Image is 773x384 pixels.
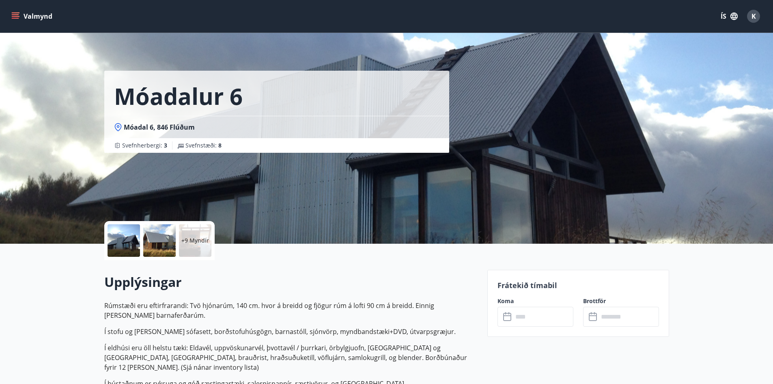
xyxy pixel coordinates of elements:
span: 8 [218,141,222,149]
h1: Móadalur 6 [114,80,243,111]
p: Í eldhúsi eru öll helstu tæki: Eldavél, uppvöskunarvél, þvottavél / þurrkari, örbylgjuofn, [GEOGR... [104,343,478,372]
button: K [744,7,763,26]
button: ÍS [716,9,742,24]
span: Svefnherbergi : [122,141,167,150]
label: Koma [497,297,573,305]
p: Rúmstæði eru eftirfrarandi: Tvö hjónarúm, 140 cm. hvor á breidd og fjögur rúm á lofti 90 cm á bre... [104,301,478,320]
p: +9 Myndir [181,236,209,245]
span: Móadal 6, 846 Flúðum [124,123,195,132]
button: menu [10,9,56,24]
p: Í stofu og [PERSON_NAME] sófasett, borðstofuhúsgögn, barnastóll, sjónvörp, myndbandstæki+DVD, útv... [104,327,478,336]
span: 3 [164,141,167,149]
span: K [751,12,756,21]
span: Svefnstæði : [185,141,222,150]
label: Brottför [583,297,659,305]
p: Frátekið tímabil [497,280,659,291]
h2: Upplýsingar [104,273,478,291]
